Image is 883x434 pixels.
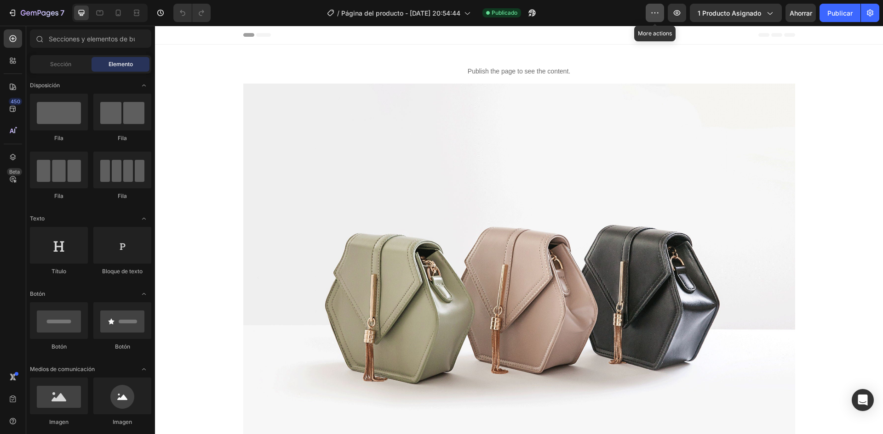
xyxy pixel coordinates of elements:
font: Imagen [49,418,69,425]
font: Publicado [492,9,517,16]
font: Botón [115,343,130,350]
font: Bloque de texto [102,268,143,275]
font: Disposición [30,82,60,89]
font: Botón [30,290,45,297]
font: Título [52,268,66,275]
font: Sección [50,61,71,68]
font: Ahorrar [790,9,812,17]
font: Beta [9,169,20,175]
button: 7 [4,4,69,22]
font: Imagen [113,418,132,425]
button: Ahorrar [786,4,816,22]
button: 1 producto asignado [690,4,782,22]
font: Texto [30,215,45,222]
font: Fila [118,192,127,199]
input: Secciones y elementos de búsqueda [30,29,151,48]
font: Fila [54,135,63,141]
font: Publicar [827,9,853,17]
font: Botón [52,343,67,350]
button: Publicar [820,4,860,22]
font: 1 producto asignado [698,9,761,17]
iframe: Área de diseño [155,26,883,434]
span: Abrir palanca [137,287,151,301]
font: / [337,9,339,17]
div: Deshacer/Rehacer [173,4,211,22]
span: Abrir palanca [137,362,151,377]
span: Abrir palanca [137,211,151,226]
font: Fila [54,192,63,199]
font: Elemento [109,61,133,68]
font: Medios de comunicación [30,366,95,372]
span: Abrir palanca [137,78,151,93]
font: 7 [60,8,64,17]
div: Abrir Intercom Messenger [852,389,874,411]
font: Página del producto - [DATE] 20:54:44 [341,9,460,17]
font: 450 [11,98,20,105]
font: Fila [118,135,127,141]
